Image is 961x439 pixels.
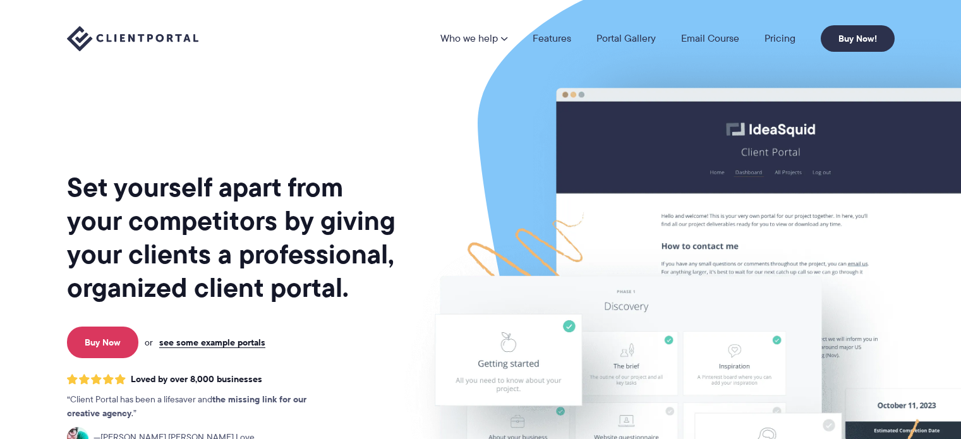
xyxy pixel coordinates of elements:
h1: Set yourself apart from your competitors by giving your clients a professional, organized client ... [67,171,398,304]
strong: the missing link for our creative agency [67,392,306,420]
a: Features [533,33,571,44]
a: Buy Now [67,327,138,358]
a: Pricing [765,33,795,44]
a: Who we help [440,33,507,44]
span: or [145,337,153,348]
a: Email Course [681,33,739,44]
p: Client Portal has been a lifesaver and . [67,393,332,421]
span: Loved by over 8,000 businesses [131,374,262,385]
a: Portal Gallery [596,33,656,44]
a: see some example portals [159,337,265,348]
a: Buy Now! [821,25,895,52]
